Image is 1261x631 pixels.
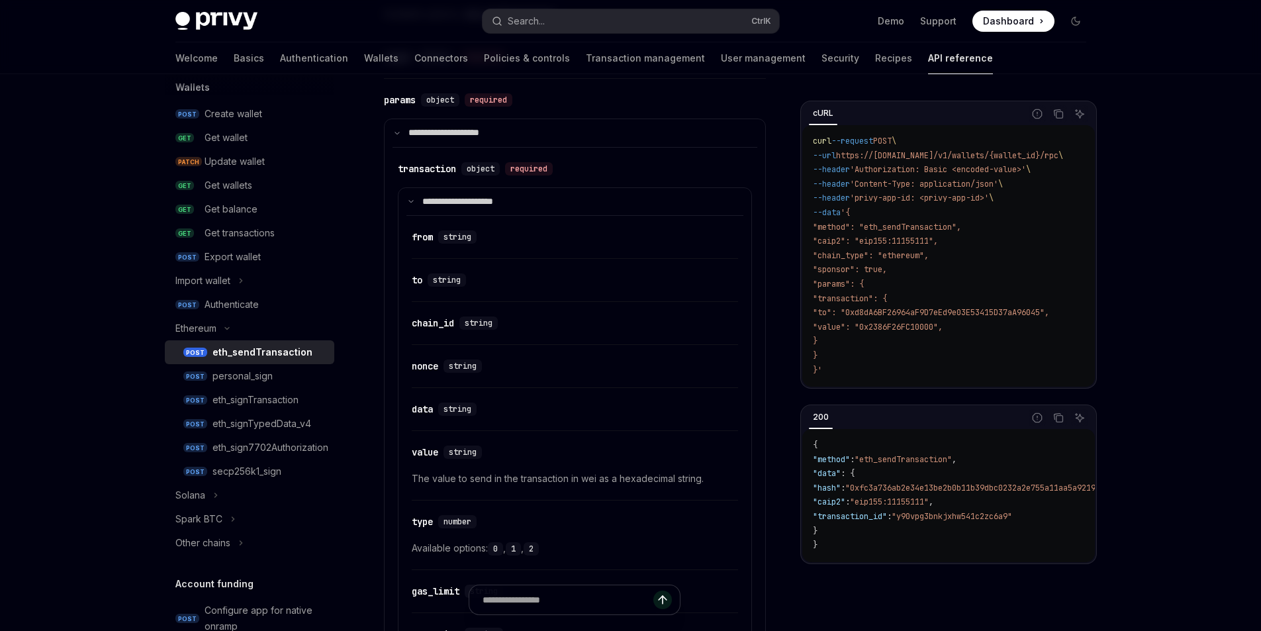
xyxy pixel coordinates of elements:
span: POST [183,371,207,381]
button: Copy the contents from the code block [1050,105,1067,122]
a: Authentication [280,42,348,74]
a: API reference [928,42,993,74]
button: Ask AI [1071,105,1088,122]
span: "method" [813,454,850,465]
button: Copy the contents from the code block [1050,409,1067,426]
span: "eip155:11155111" [850,497,929,507]
span: GET [175,133,194,143]
span: string [449,361,477,371]
a: GETGet wallet [165,126,334,150]
span: POST [175,252,199,262]
span: '{ [841,207,850,218]
button: Report incorrect code [1029,105,1046,122]
div: eth_signTypedData_v4 [212,416,311,432]
div: from [412,230,433,244]
div: Get transactions [205,225,275,241]
span: "transaction": { [813,293,887,304]
span: https://[DOMAIN_NAME]/v1/wallets/{wallet_id}/rpc [836,150,1058,161]
div: to [412,273,422,287]
span: --url [813,150,836,161]
h5: Account funding [175,576,254,592]
span: } [813,526,817,536]
div: eth_signTransaction [212,392,299,408]
span: --header [813,164,850,175]
div: Import wallet [175,273,230,289]
span: "params": { [813,279,864,289]
span: : [845,497,850,507]
span: object [467,164,494,174]
span: GET [175,228,194,238]
span: POST [175,109,199,119]
a: Recipes [875,42,912,74]
span: 'privy-app-id: <privy-app-id>' [850,193,989,203]
span: POST [183,443,207,453]
div: eth_sendTransaction [212,344,312,360]
div: Get wallets [205,177,252,193]
div: Search... [508,13,545,29]
button: Toggle Spark BTC section [165,507,334,531]
div: nonce [412,360,438,373]
span: "sponsor": true, [813,264,887,275]
div: value [412,446,438,459]
button: Toggle Solana section [165,483,334,507]
span: GET [175,181,194,191]
div: Get wallet [205,130,248,146]
span: , [952,454,957,465]
button: Report incorrect code [1029,409,1046,426]
span: { [813,440,817,450]
div: Create wallet [205,106,262,122]
div: Get balance [205,201,257,217]
span: \ [998,179,1003,189]
div: Authenticate [205,297,259,313]
div: Spark BTC [175,511,222,527]
div: type [412,515,433,528]
button: Toggle dark mode [1065,11,1086,32]
a: Support [920,15,957,28]
span: --header [813,193,850,203]
span: --header [813,179,850,189]
span: string [449,447,477,458]
div: Solana [175,487,205,503]
a: POSTAuthenticate [165,293,334,316]
span: }' [813,365,822,375]
span: "0xfc3a736ab2e34e13be2b0b11b39dbc0232a2e755a11aa5a9219890d3b2c6c7d8" [845,483,1160,493]
a: GETGet wallets [165,173,334,197]
div: required [505,162,553,175]
code: 2 [524,542,539,556]
span: "caip2" [813,497,845,507]
span: POST [175,300,199,310]
span: POST [175,614,199,624]
a: Transaction management [586,42,705,74]
a: POSTsecp256k1_sign [165,460,334,483]
div: data [412,403,433,416]
div: transaction [398,162,456,175]
a: POSTCreate wallet [165,102,334,126]
span: string [433,275,461,285]
span: , [929,497,933,507]
span: 'Content-Type: application/json' [850,179,998,189]
div: params [384,93,416,107]
span: } [813,350,817,361]
span: string [444,232,471,242]
span: : [850,454,855,465]
div: required [465,93,512,107]
span: POST [183,419,207,429]
span: "y90vpg3bnkjxhw541c2zc6a9" [892,511,1012,522]
a: Basics [234,42,264,74]
span: \ [989,193,994,203]
a: POSTeth_sign7702Authorization [165,436,334,460]
input: Ask a question... [483,585,653,614]
span: POST [183,348,207,358]
a: POSTExport wallet [165,245,334,269]
div: cURL [809,105,837,121]
span: "method": "eth_sendTransaction", [813,222,961,232]
div: secp256k1_sign [212,463,281,479]
a: PATCHUpdate wallet [165,150,334,173]
span: "hash" [813,483,841,493]
span: \ [1026,164,1031,175]
div: chain_id [412,316,454,330]
span: "chain_type": "ethereum", [813,250,929,261]
span: object [426,95,454,105]
span: The value to send in the transaction in wei as a hexadecimal string. [412,471,738,487]
code: 0 [488,542,503,556]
